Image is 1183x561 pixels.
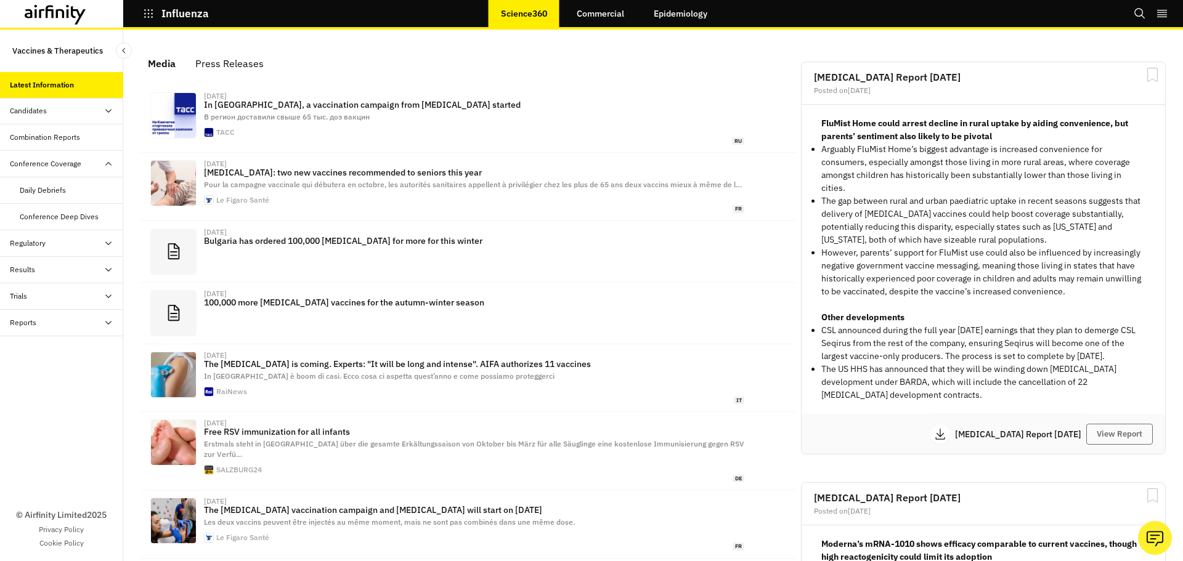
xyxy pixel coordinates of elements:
p: Free RSV immunization for all infants [204,427,744,437]
div: [DATE] [204,290,227,297]
span: Pour la campagne vaccinale qui débutera en octobre, les autorités sanitaires appellent à privilég... [204,180,742,189]
p: Vaccines & Therapeutics [12,39,103,62]
a: [DATE]100,000 more [MEDICAL_DATA] vaccines for the autumn-winter season [140,283,796,344]
a: [DATE]The [MEDICAL_DATA] is coming. Experts: "It will be long and intense". AIFA authorizes 11 va... [140,344,796,412]
div: Results [10,264,35,275]
div: Regulatory [10,238,46,249]
div: Le Figaro Santé [216,196,269,204]
a: Privacy Policy [39,524,84,535]
div: Combination Reports [10,132,80,143]
img: 1689589019078_GettyImages.jpg [151,352,196,397]
p: The [MEDICAL_DATA] is coming. Experts: "It will be long and intense". AIFA authorizes 11 vaccines [204,359,744,369]
p: 100,000 more [MEDICAL_DATA] vaccines for the autumn-winter season [204,297,744,307]
div: RaiNews [216,388,247,395]
div: Press Releases [195,54,264,73]
button: Ask our analysts [1138,521,1172,555]
img: tass-logo.jpg [205,128,213,137]
span: ru [732,137,744,145]
a: [DATE]In [GEOGRAPHIC_DATA], a vaccination campaign from [MEDICAL_DATA] startedВ регион доставили ... [140,85,796,153]
p: Influenza [161,8,209,19]
span: Les deux vaccins peuvent être injectés au même moment, mais ne sont pas combinés dans une même dose. [204,517,575,527]
svg: Bookmark Report [1145,67,1160,83]
div: Conference Deep Dives [20,211,99,222]
img: 25032743 [151,93,196,138]
div: [DATE] [204,228,227,236]
strong: Other developments [821,312,905,323]
div: Posted on [DATE] [814,87,1153,94]
span: it [734,397,744,405]
a: [DATE][MEDICAL_DATA]: two new vaccines recommended to seniors this yearPour la campagne vaccinale... [140,153,796,220]
span: In [GEOGRAPHIC_DATA] è boom di casi. Ecco cosa ci aspetta quest’anno e come possiamo proteggerci [204,371,555,381]
p: [MEDICAL_DATA]: two new vaccines recommended to seniors this year [204,167,744,177]
img: favicon-32x32.png [205,387,213,396]
p: The [MEDICAL_DATA] vaccination campaign and [MEDICAL_DATA] will start on [DATE] [204,505,744,515]
div: Candidates [10,105,47,116]
div: [DATE] [204,160,227,167]
img: 1076215_baby-geburt_metadaten_1ELGWu_7o2Izi.jpg [151,420,196,465]
span: fr [733,543,744,551]
div: [DATE] [204,419,227,427]
div: TACC [216,129,235,136]
span: fr [733,205,744,213]
p: Bulgaria has ordered 100,000 [MEDICAL_DATA] for more for this winter [204,236,744,246]
div: SALZBURG24 [216,466,262,474]
span: Erstmals steht in [GEOGRAPHIC_DATA] über die gesamte Erkältungssaison von Oktober bis März für al... [204,439,744,459]
a: [DATE]The [MEDICAL_DATA] vaccination campaign and [MEDICAL_DATA] will start on [DATE]Les deux vac... [140,490,796,558]
button: View Report [1086,424,1153,445]
a: [DATE]Bulgaria has ordered 100,000 [MEDICAL_DATA] for more for this winter [140,221,796,283]
div: [DATE] [204,498,227,505]
img: 24808ad8a57df4982540258ee94a6610bd7c2d088127db2eb7b6e807aaeb9496.jpg [151,161,196,206]
div: Daily Debriefs [20,185,66,196]
p: Science360 [501,9,547,18]
img: apple-touch-icon.png [205,196,213,204]
svg: Bookmark Report [1145,488,1160,503]
div: Latest Information [10,79,74,91]
div: Le Figaro Santé [216,534,269,541]
button: Search [1134,3,1146,24]
img: s24-logo-512x512.png [205,466,213,474]
a: [DATE]Free RSV immunization for all infantsErstmals steht in [GEOGRAPHIC_DATA] über die gesamte E... [140,412,796,490]
button: Influenza [143,3,209,24]
strong: FluMist Home could arrest decline in rural uptake by aiding convenience, but parents’ sentiment a... [821,118,1128,142]
div: [DATE] [204,92,227,100]
div: [DATE] [204,352,227,359]
div: Trials [10,291,27,302]
div: Reports [10,317,36,328]
p: The gap between rural and urban paediatric uptake in recent seasons suggests that delivery of [ME... [821,195,1145,246]
h2: [MEDICAL_DATA] Report [DATE] [814,493,1153,502]
img: apple-touch-icon.png [205,533,213,542]
p: However, parents’ support for FluMist use could also be influenced by increasingly negative gover... [821,246,1145,298]
span: В регион доставили свыше 65 тыс. доз вакцин [204,112,370,121]
a: Cookie Policy [39,538,84,549]
h2: [MEDICAL_DATA] Report [DATE] [814,72,1153,82]
span: de [733,475,744,483]
div: Conference Coverage [10,158,81,169]
p: [MEDICAL_DATA] Report [DATE] [955,430,1086,438]
button: Close Sidebar [116,42,132,59]
img: 9f455217a29c351815ba59c35172179dbe4498f5461e9fede03875780c98f639.jpg [151,498,196,543]
div: Posted on [DATE] [814,507,1153,515]
p: CSL announced during the full year [DATE] earnings that they plan to demerge CSL Seqirus from the... [821,324,1145,363]
p: Arguably FluMist Home’s biggest advantage is increased convenience for consumers, especially amon... [821,143,1145,195]
p: In [GEOGRAPHIC_DATA], a vaccination campaign from [MEDICAL_DATA] started [204,100,744,110]
p: © Airfinity Limited 2025 [16,509,107,522]
p: The US HHS has announced that they will be winding down [MEDICAL_DATA] development under BARDA, w... [821,363,1145,402]
div: Media [148,54,176,73]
